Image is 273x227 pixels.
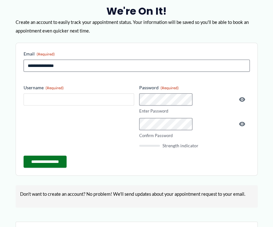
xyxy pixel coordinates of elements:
[20,190,253,198] p: Don't want to create an account? No problem! We'll send updates about your appointment request to...
[139,84,179,91] legend: Password
[238,120,246,128] button: Show Password
[16,18,258,35] p: Create an account to easily track your appointment status. Your information will be saved so you'...
[46,85,64,90] span: (Required)
[238,96,246,103] button: Show Password
[161,85,179,90] span: (Required)
[24,84,134,91] label: Username
[37,52,55,56] span: (Required)
[24,51,250,57] label: Email
[139,133,250,139] label: Confirm Password
[139,108,250,114] label: Enter Password
[139,143,250,148] div: Strength indicator
[16,4,258,18] h2: We're on it!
